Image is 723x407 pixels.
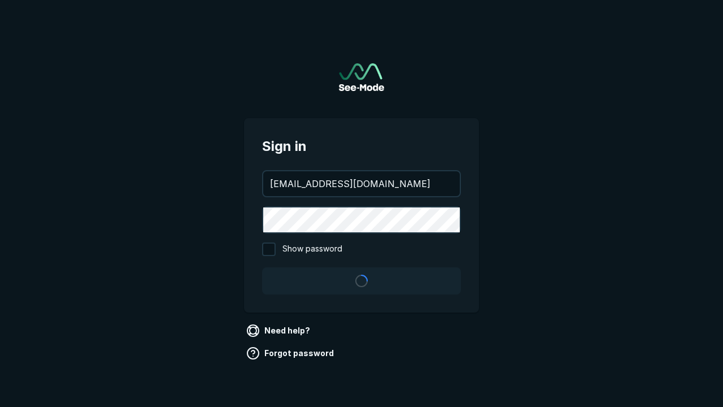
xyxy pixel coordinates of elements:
a: Forgot password [244,344,338,362]
input: your@email.com [263,171,460,196]
img: See-Mode Logo [339,63,384,91]
a: Need help? [244,322,315,340]
span: Sign in [262,136,461,157]
a: Go to sign in [339,63,384,91]
span: Show password [282,243,342,256]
